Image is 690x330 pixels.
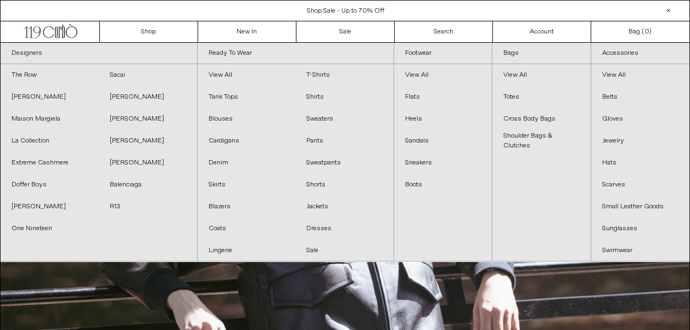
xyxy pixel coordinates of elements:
a: Pants [295,130,394,152]
a: Ready To Wear [198,43,394,64]
a: Hats [591,152,689,174]
a: Sandals [394,130,492,152]
a: La Collection [1,130,99,152]
a: Accessories [591,43,689,64]
a: Tank Tops [198,86,296,108]
a: [PERSON_NAME] [99,86,197,108]
a: Flats [394,86,492,108]
a: Balenciaga [99,174,197,196]
a: Doffer Boys [1,174,99,196]
a: View All [591,64,689,86]
a: Lingerie [198,240,296,261]
a: Sweatpants [295,152,394,174]
a: [PERSON_NAME] [99,152,197,174]
a: Shop Sale - Up to 70% Off [307,7,384,15]
a: [PERSON_NAME] [99,108,197,130]
a: Jewelry [591,130,689,152]
a: The Row [1,64,99,86]
a: [PERSON_NAME] [1,86,99,108]
a: Sneakers [394,152,492,174]
a: Gloves [591,108,689,130]
a: [PERSON_NAME] [99,130,197,152]
a: Shorts [295,174,394,196]
a: Coats [198,218,296,240]
a: Designers [1,43,197,64]
a: Sale [295,240,394,261]
a: Shop [100,21,198,42]
a: Swimwear [591,240,689,261]
a: Scarves [591,174,689,196]
a: Maison Margiela [1,108,99,130]
a: Bag () [591,21,689,42]
a: Bags [492,43,590,64]
a: Sale [296,21,395,42]
a: Account [493,21,591,42]
a: Belts [591,86,689,108]
a: Cross Body Bags [492,108,590,130]
a: View All [492,64,590,86]
a: Cardigans [198,130,296,152]
span: ) [644,27,652,37]
a: Jackets [295,196,394,218]
a: R13 [99,196,197,218]
a: Blazers [198,196,296,218]
a: Boots [394,174,492,196]
a: Shirts [295,86,394,108]
a: Footwear [394,43,492,64]
a: [PERSON_NAME] [1,196,99,218]
a: Skirts [198,174,296,196]
a: Small Leather Goods [591,196,689,218]
a: Sunglasses [591,218,689,240]
a: Sweaters [295,108,394,130]
a: Extreme Cashmere [1,152,99,174]
a: Blouses [198,108,296,130]
a: Dresses [295,218,394,240]
a: T-Shirts [295,64,394,86]
a: Denim [198,152,296,174]
a: View All [198,64,296,86]
a: New In [198,21,296,42]
span: 0 [644,27,649,36]
a: View All [394,64,492,86]
a: Totes [492,86,590,108]
a: Shoulder Bags & Clutches [492,130,590,152]
a: Search [395,21,493,42]
a: Heels [394,108,492,130]
a: Sacai [99,64,197,86]
a: One Nineteen [1,218,99,240]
